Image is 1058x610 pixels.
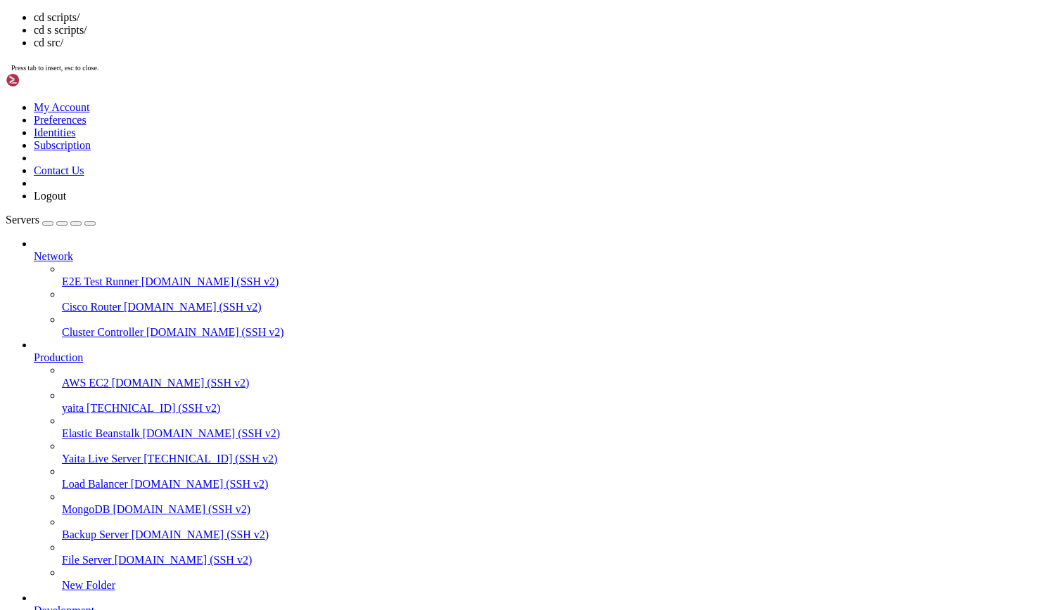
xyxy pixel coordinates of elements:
[6,161,874,173] x-row: _/m/'
[62,402,1052,415] a: yaita [TECHNICAL_ID] (SSH v2)
[62,554,1052,566] a: File Server [DOMAIN_NAME] (SSH v2)
[6,214,39,226] span: Servers
[62,427,140,439] span: Elastic Beanstalk
[113,503,250,515] span: [DOMAIN_NAME] (SSH v2)
[6,101,874,113] x-row: ~~ \#/ ___ [URL][DOMAIN_NAME]
[62,465,1052,491] li: Load Balancer [DOMAIN_NAME] (SSH v2)
[34,114,87,126] a: Preferences
[34,126,76,138] a: Identities
[34,351,1052,364] a: Production
[6,77,874,89] x-row: ~~ \_#####\
[6,18,874,30] x-row: A newer release of "Amazon Linux" is available.
[62,301,1052,313] a: Cisco Router [DOMAIN_NAME] (SSH v2)
[6,185,874,197] x-row: [ec2-user@ip-172-31-17-33 ~]$ cd yaita-core-backend/
[62,566,1052,592] li: New Folder
[6,125,874,137] x-row: ~~~ /
[11,64,98,72] span: Press tab to insert, esc to close.
[62,528,1052,541] a: Backup Server [DOMAIN_NAME] (SSH v2)
[146,326,284,338] span: [DOMAIN_NAME] (SSH v2)
[62,263,1052,288] li: E2E Test Runner [DOMAIN_NAME] (SSH v2)
[6,149,874,161] x-row: _/ _/
[34,37,1052,49] li: cd src/
[144,453,277,465] span: [TECHNICAL_ID] (SSH v2)
[112,377,250,389] span: [DOMAIN_NAME] (SSH v2)
[62,528,129,540] span: Backup Server
[6,53,874,65] x-row: , #_
[62,478,1052,491] a: Load Balancer [DOMAIN_NAME] (SSH v2)
[62,301,121,313] span: Cisco Router
[62,478,128,490] span: Load Balancer
[6,113,874,125] x-row: ~~ V~' '->
[34,24,1052,37] li: cd s scripts/
[62,453,1052,465] a: Yaita Live Server [TECHNICAL_ID] (SSH v2)
[62,503,110,515] span: MongoDB
[6,65,874,77] x-row: ~\_ ####_ Amazon Linux 2023
[143,427,281,439] span: [DOMAIN_NAME] (SSH v2)
[62,579,115,591] span: New Folder
[62,313,1052,339] li: Cluster Controller [DOMAIN_NAME] (SSH v2)
[62,541,1052,566] li: File Server [DOMAIN_NAME] (SSH v2)
[34,238,1052,339] li: Network
[6,30,874,41] x-row: Version 2023.9.20250929:
[6,73,87,87] img: Shellngn
[62,326,1052,339] a: Cluster Controller [DOMAIN_NAME] (SSH v2)
[34,250,73,262] span: Network
[34,190,66,202] a: Logout
[62,275,1052,288] a: E2E Test Runner [DOMAIN_NAME] (SSH v2)
[34,250,1052,263] a: Network
[34,139,91,151] a: Subscription
[62,415,1052,440] li: Elastic Beanstalk [DOMAIN_NAME] (SSH v2)
[62,491,1052,516] li: MongoDB [DOMAIN_NAME] (SSH v2)
[62,554,112,566] span: File Server
[124,301,262,313] span: [DOMAIN_NAME] (SSH v2)
[6,89,874,101] x-row: ~~ \###|
[34,351,83,363] span: Production
[34,11,1052,24] li: cd scripts/
[62,579,1052,592] a: New Folder
[62,288,1052,313] li: Cisco Router [DOMAIN_NAME] (SSH v2)
[6,137,874,149] x-row: ~~._. _/
[132,528,269,540] span: [DOMAIN_NAME] (SSH v2)
[6,173,874,185] x-row: Last login: [DATE] from [TECHNICAL_ID]
[62,326,144,338] span: Cluster Controller
[6,41,874,53] x-row: Run "/usr/bin/dnf check-release-update" for full release and version update info
[34,339,1052,592] li: Production
[62,377,1052,389] a: AWS EC2 [DOMAIN_NAME] (SSH v2)
[62,427,1052,440] a: Elastic Beanstalk [DOMAIN_NAME] (SSH v2)
[62,503,1052,516] a: MongoDB [DOMAIN_NAME] (SSH v2)
[6,214,96,226] a: Servers
[62,516,1052,541] li: Backup Server [DOMAIN_NAME] (SSH v2)
[62,389,1052,415] li: yaita [TECHNICAL_ID] (SSH v2)
[62,453,141,465] span: Yaita Live Server
[62,377,109,389] span: AWS EC2
[308,197,314,209] div: (51, 16)
[34,164,84,176] a: Contact Us
[131,478,269,490] span: [DOMAIN_NAME] (SSH v2)
[34,101,90,113] a: My Account
[62,402,84,414] span: yaita
[62,275,139,287] span: E2E Test Runner
[62,364,1052,389] li: AWS EC2 [DOMAIN_NAME] (SSH v2)
[115,554,253,566] span: [DOMAIN_NAME] (SSH v2)
[141,275,279,287] span: [DOMAIN_NAME] (SSH v2)
[87,402,220,414] span: [TECHNICAL_ID] (SSH v2)
[6,197,874,209] x-row: [ec2-user@ip-172-31-17-33 yaita-core-backend]$ cd s
[62,440,1052,465] li: Yaita Live Server [TECHNICAL_ID] (SSH v2)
